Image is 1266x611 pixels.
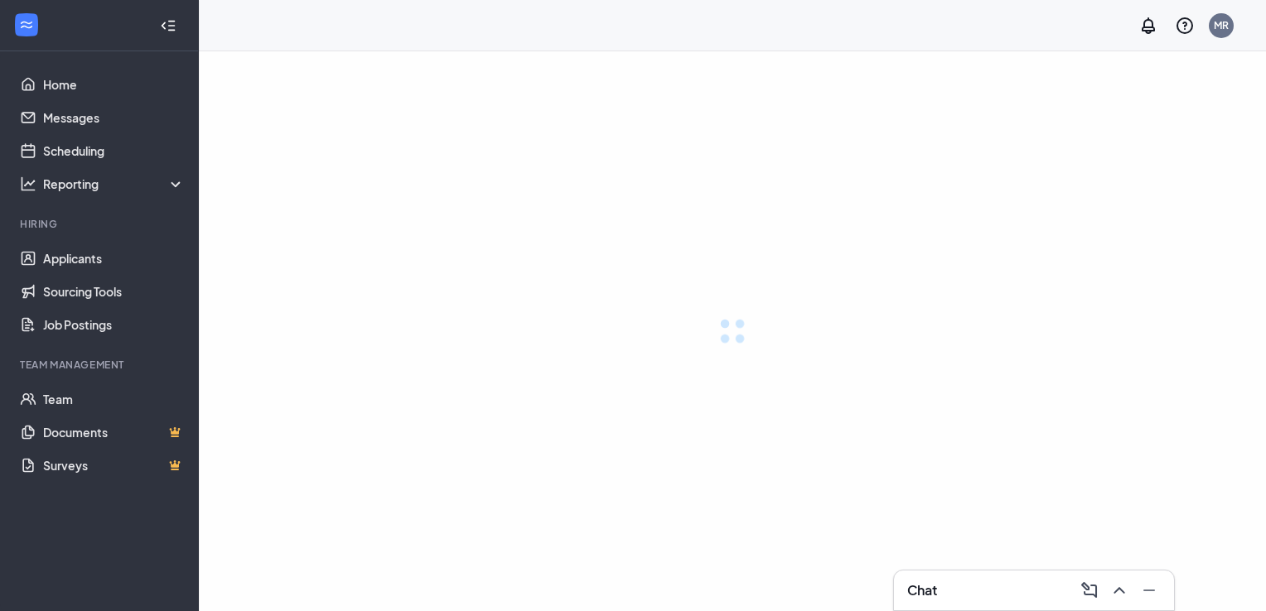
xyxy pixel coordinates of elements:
a: Home [43,68,185,101]
a: Job Postings [43,308,185,341]
svg: Collapse [160,17,176,34]
div: MR [1214,18,1229,32]
div: Team Management [20,358,181,372]
button: ComposeMessage [1075,577,1101,604]
svg: ChevronUp [1109,580,1129,600]
a: Sourcing Tools [43,275,185,308]
a: Scheduling [43,134,185,167]
svg: Minimize [1139,580,1159,600]
a: SurveysCrown [43,449,185,482]
button: ChevronUp [1104,577,1131,604]
a: Applicants [43,242,185,275]
a: Messages [43,101,185,134]
svg: Analysis [20,176,36,192]
svg: WorkstreamLogo [18,17,35,33]
a: Team [43,382,185,416]
div: Reporting [43,176,186,192]
a: DocumentsCrown [43,416,185,449]
h3: Chat [907,581,937,599]
svg: QuestionInfo [1175,16,1195,36]
div: Hiring [20,217,181,231]
button: Minimize [1134,577,1161,604]
svg: ComposeMessage [1080,580,1099,600]
svg: Notifications [1138,16,1158,36]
